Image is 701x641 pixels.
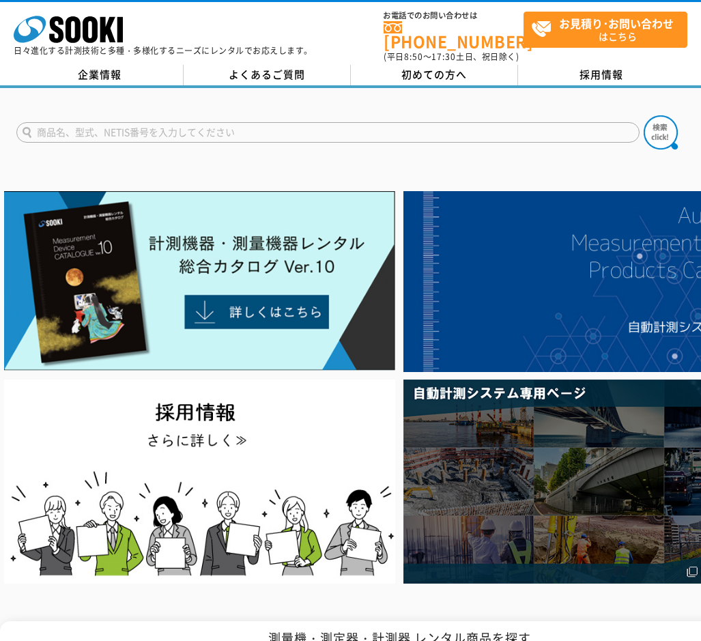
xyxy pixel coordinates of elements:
a: 採用情報 [518,65,685,85]
span: (平日 ～ 土日、祝日除く) [384,51,519,63]
a: 初めての方へ [351,65,518,85]
span: はこちら [531,12,687,46]
span: お電話でのお問い合わせは [384,12,524,20]
a: お見積り･お問い合わせはこちら [524,12,687,48]
img: btn_search.png [644,115,678,149]
a: よくあるご質問 [184,65,351,85]
span: 17:30 [431,51,456,63]
input: 商品名、型式、NETIS番号を入力してください [16,122,640,143]
span: 初めての方へ [401,67,467,82]
img: Catalog Ver10 [4,191,395,371]
a: [PHONE_NUMBER] [384,21,524,49]
strong: お見積り･お問い合わせ [559,15,674,31]
p: 日々進化する計測技術と多種・多様化するニーズにレンタルでお応えします。 [14,46,313,55]
img: SOOKI recruit [4,380,395,583]
span: 8:50 [404,51,423,63]
a: 企業情報 [16,65,184,85]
